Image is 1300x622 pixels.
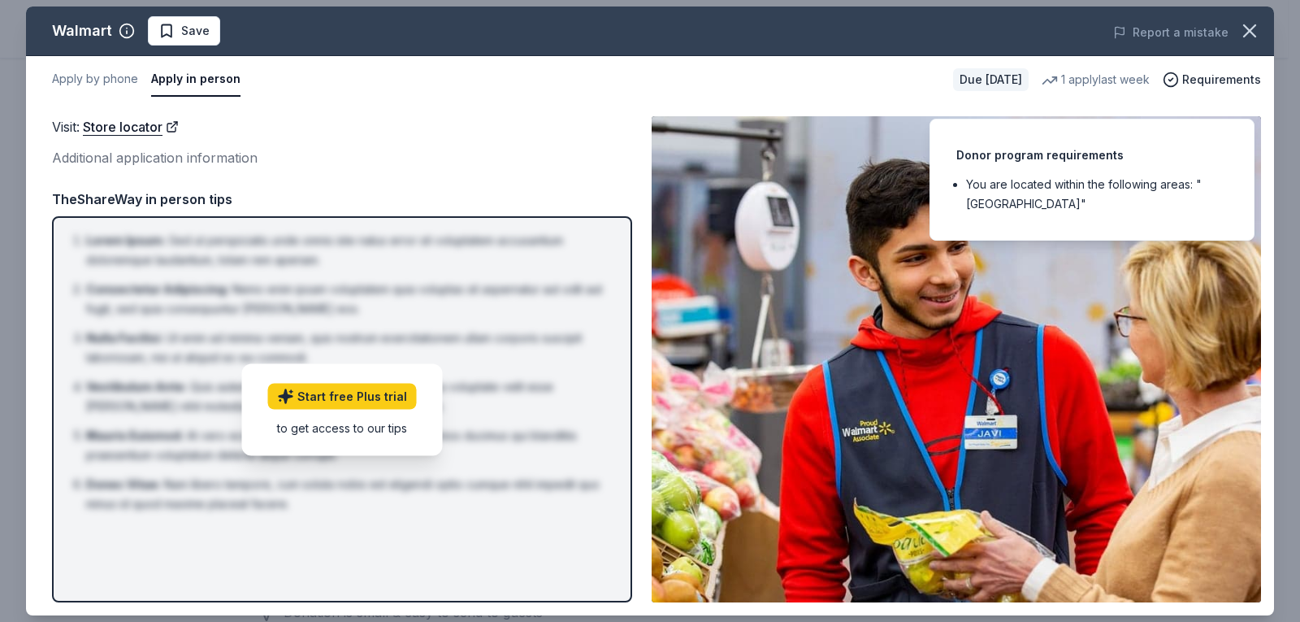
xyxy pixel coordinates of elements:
li: Quis autem vel eum iure reprehenderit qui in ea voluptate velit esse [PERSON_NAME] nihil molestia... [86,377,608,416]
button: Report a mistake [1113,23,1228,42]
div: to get access to our tips [268,419,417,436]
span: Donec Vitae : [86,477,161,491]
span: Save [181,21,210,41]
div: Donor program requirements [956,146,1228,165]
li: Nemo enim ipsam voluptatem quia voluptas sit aspernatur aut odit aut fugit, sed quia consequuntur... [86,280,608,319]
img: Image for Walmart [652,116,1261,602]
a: Store locator [83,116,179,137]
li: At vero eos et accusamus et iusto odio dignissimos ducimus qui blanditiis praesentium voluptatum ... [86,426,608,465]
button: Apply in person [151,63,240,97]
li: Sed ut perspiciatis unde omnis iste natus error sit voluptatem accusantium doloremque laudantium,... [86,231,608,270]
span: Nulla Facilisi : [86,331,163,345]
div: 1 apply last week [1042,70,1150,89]
div: Visit : [52,116,632,137]
li: Ut enim ad minima veniam, quis nostrum exercitationem ullam corporis suscipit laboriosam, nisi ut... [86,328,608,368]
span: Mauris Euismod : [86,428,184,442]
span: Consectetur Adipiscing : [86,282,229,296]
span: Vestibulum Ante : [86,380,187,394]
button: Requirements [1163,70,1261,89]
li: Nam libero tempore, cum soluta nobis est eligendi optio cumque nihil impedit quo minus id quod ma... [86,475,608,514]
span: Requirements [1182,70,1261,89]
div: Due [DATE] [953,68,1029,91]
div: Walmart [52,18,112,44]
button: Apply by phone [52,63,138,97]
li: You are located within the following areas: "[GEOGRAPHIC_DATA]" [966,175,1228,214]
div: Additional application information [52,147,632,168]
div: TheShareWay in person tips [52,189,632,210]
span: Lorem Ipsum : [86,233,166,247]
a: Start free Plus trial [268,383,417,409]
button: Save [148,16,220,46]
